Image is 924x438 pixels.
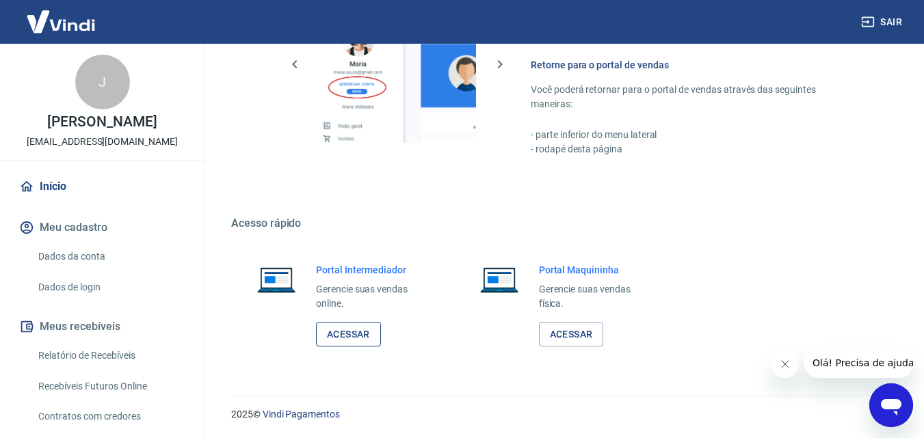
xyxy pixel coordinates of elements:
a: Dados de login [33,273,188,301]
button: Meus recebíveis [16,312,188,342]
img: Imagem de um notebook aberto [248,263,305,296]
div: J [75,55,130,109]
h6: Retorne para o portal de vendas [531,58,858,72]
a: Relatório de Recebíveis [33,342,188,370]
span: Olá! Precisa de ajuda? [8,10,115,20]
button: Sair [858,10,908,35]
img: Imagem de um notebook aberto [471,263,528,296]
p: 2025 © [231,407,891,422]
h5: Acesso rápido [231,217,891,230]
button: Meu cadastro [16,213,188,243]
a: Recebíveis Futuros Online [33,372,188,400]
a: Dados da conta [33,243,188,271]
p: Gerencie suas vendas online. [316,282,430,311]
h6: Portal Maquininha [539,263,652,277]
p: - rodapé desta página [531,142,858,156]
a: Contratos com credores [33,402,188,430]
iframe: Mensagem da empresa [804,348,913,378]
p: [PERSON_NAME] [47,115,157,129]
iframe: Botão para abrir a janela de mensagens [869,383,913,427]
p: - parte inferior do menu lateral [531,128,858,142]
a: Vindi Pagamentos [263,409,340,420]
p: [EMAIL_ADDRESS][DOMAIN_NAME] [27,135,178,149]
p: Você poderá retornar para o portal de vendas através das seguintes maneiras: [531,83,858,111]
a: Acessar [316,322,381,347]
a: Início [16,172,188,202]
p: Gerencie suas vendas física. [539,282,652,311]
h6: Portal Intermediador [316,263,430,277]
iframe: Fechar mensagem [771,351,799,378]
a: Acessar [539,322,604,347]
img: Vindi [16,1,105,42]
